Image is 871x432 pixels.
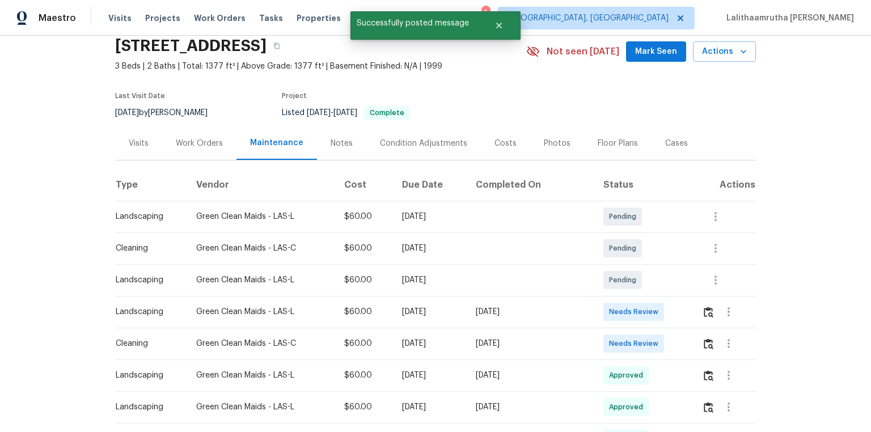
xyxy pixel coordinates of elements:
[115,61,526,72] span: 3 Beds | 2 Baths | Total: 1377 ft² | Above Grade: 1377 ft² | Basement Finished: N/A | 1999
[635,45,677,59] span: Mark Seen
[196,306,326,317] div: Green Clean Maids - LAS-L
[380,138,467,149] div: Condition Adjustments
[693,169,756,201] th: Actions
[704,338,713,349] img: Review Icon
[282,109,410,117] span: Listed
[196,274,326,286] div: Green Clean Maids - LAS-L
[196,211,326,222] div: Green Clean Maids - LAS-L
[402,370,458,381] div: [DATE]
[282,92,307,99] span: Project
[547,46,619,57] span: Not seen [DATE]
[176,138,223,149] div: Work Orders
[196,243,326,254] div: Green Clean Maids - LAS-C
[402,243,458,254] div: [DATE]
[307,109,331,117] span: [DATE]
[196,401,326,413] div: Green Clean Maids - LAS-L
[402,401,458,413] div: [DATE]
[702,45,747,59] span: Actions
[115,169,187,201] th: Type
[704,370,713,381] img: Review Icon
[115,92,165,99] span: Last Visit Date
[344,338,384,349] div: $60.00
[39,12,76,24] span: Maestro
[187,169,335,201] th: Vendor
[402,306,458,317] div: [DATE]
[544,138,570,149] div: Photos
[335,169,393,201] th: Cost
[259,14,283,22] span: Tasks
[115,106,221,120] div: by [PERSON_NAME]
[402,338,458,349] div: [DATE]
[129,138,149,149] div: Visits
[333,109,357,117] span: [DATE]
[476,306,585,317] div: [DATE]
[331,138,353,149] div: Notes
[722,12,854,24] span: Lalithaamrutha [PERSON_NAME]
[704,307,713,317] img: Review Icon
[393,169,467,201] th: Due Date
[250,137,303,149] div: Maintenance
[344,211,384,222] div: $60.00
[116,211,178,222] div: Landscaping
[402,211,458,222] div: [DATE]
[704,402,713,413] img: Review Icon
[115,109,139,117] span: [DATE]
[402,274,458,286] div: [DATE]
[476,338,585,349] div: [DATE]
[194,12,246,24] span: Work Orders
[476,370,585,381] div: [DATE]
[481,7,489,18] div: 2
[350,11,480,35] span: Successfully posted message
[196,338,326,349] div: Green Clean Maids - LAS-C
[476,401,585,413] div: [DATE]
[480,14,518,37] button: Close
[115,40,267,52] h2: [STREET_ADDRESS]
[145,12,180,24] span: Projects
[116,370,178,381] div: Landscaping
[307,109,357,117] span: -
[344,306,384,317] div: $60.00
[598,138,638,149] div: Floor Plans
[508,12,669,24] span: [GEOGRAPHIC_DATA], [GEOGRAPHIC_DATA]
[467,169,594,201] th: Completed On
[609,401,648,413] span: Approved
[365,109,409,116] span: Complete
[297,12,341,24] span: Properties
[665,138,688,149] div: Cases
[609,306,663,317] span: Needs Review
[344,274,384,286] div: $60.00
[344,401,384,413] div: $60.00
[116,243,178,254] div: Cleaning
[108,12,132,24] span: Visits
[116,274,178,286] div: Landscaping
[116,306,178,317] div: Landscaping
[116,338,178,349] div: Cleaning
[609,370,648,381] span: Approved
[609,243,641,254] span: Pending
[609,338,663,349] span: Needs Review
[609,211,641,222] span: Pending
[494,138,517,149] div: Costs
[344,243,384,254] div: $60.00
[116,401,178,413] div: Landscaping
[196,370,326,381] div: Green Clean Maids - LAS-L
[267,36,287,56] button: Copy Address
[344,370,384,381] div: $60.00
[609,274,641,286] span: Pending
[594,169,694,201] th: Status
